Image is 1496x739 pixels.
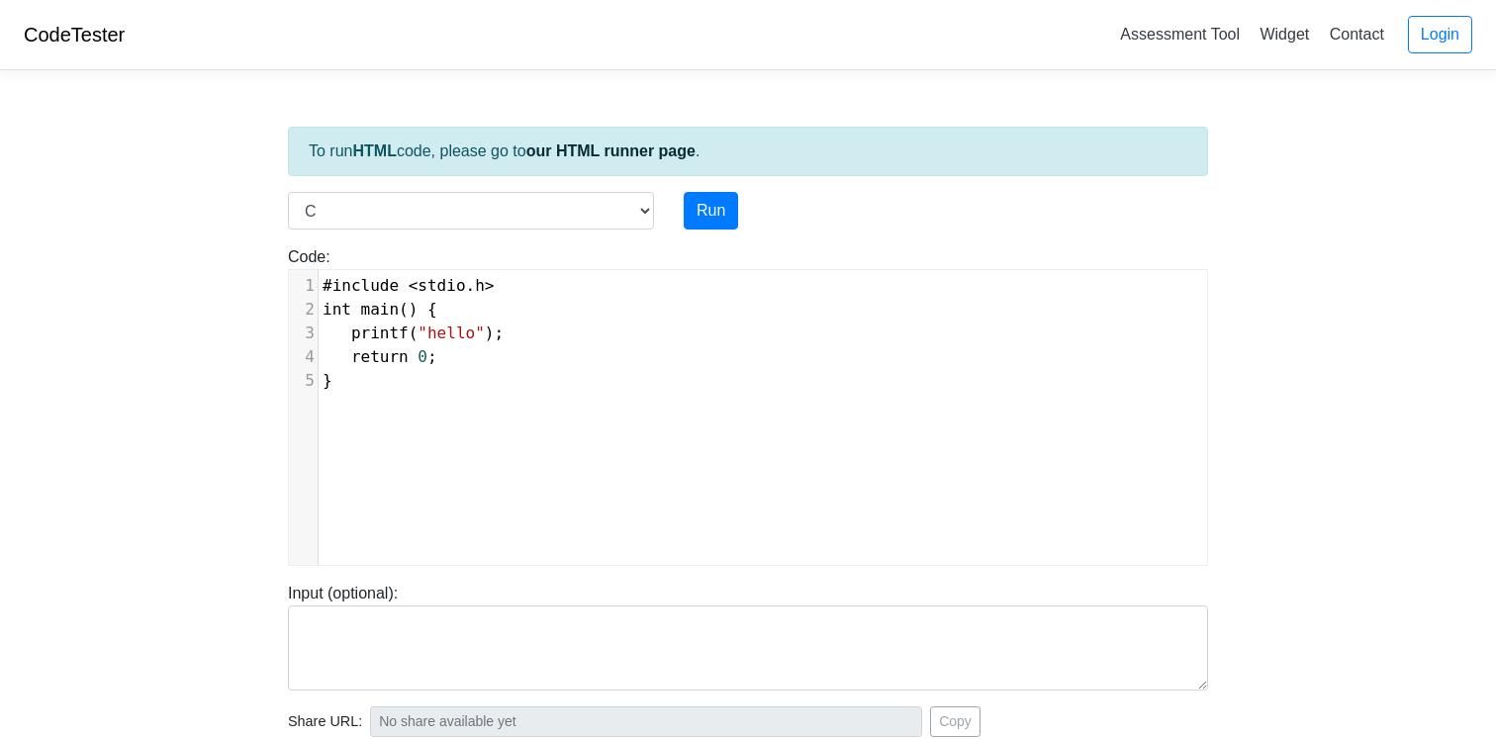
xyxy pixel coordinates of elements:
span: stdio [418,276,465,295]
span: ; [323,347,437,366]
span: return [351,347,409,366]
span: > [485,276,495,295]
input: No share available yet [370,706,922,737]
button: Copy [930,706,981,737]
button: Run [684,192,738,230]
div: 4 [289,345,318,369]
span: main [361,300,400,319]
span: Share URL: [288,711,362,733]
a: Widget [1252,18,1317,50]
span: . [323,276,495,295]
a: our HTML runner page [526,142,696,159]
span: 0 [418,347,427,366]
span: #include [323,276,399,295]
div: 5 [289,369,318,393]
a: Assessment Tool [1112,18,1248,50]
a: Contact [1322,18,1392,50]
span: } [323,371,332,390]
div: 3 [289,322,318,345]
span: h [475,276,485,295]
a: Login [1408,16,1472,53]
a: CodeTester [24,24,125,46]
span: printf [351,323,409,342]
span: < [409,276,419,295]
span: int [323,300,351,319]
span: ( ); [323,323,504,342]
span: "hello" [418,323,484,342]
div: 2 [289,298,318,322]
div: 1 [289,274,318,298]
strong: HTML [352,142,396,159]
span: () { [323,300,437,319]
div: Input (optional): [273,582,1223,691]
div: To run code, please go to . [288,127,1208,176]
div: Code: [273,245,1223,566]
